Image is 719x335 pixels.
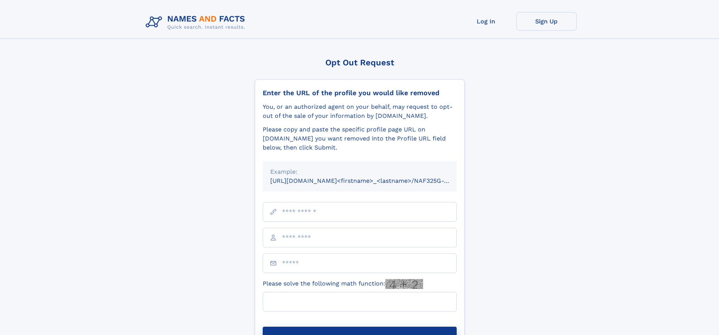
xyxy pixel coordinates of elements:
[255,58,465,67] div: Opt Out Request
[263,89,457,97] div: Enter the URL of the profile you would like removed
[263,125,457,152] div: Please copy and paste the specific profile page URL on [DOMAIN_NAME] you want removed into the Pr...
[456,12,516,31] a: Log In
[516,12,577,31] a: Sign Up
[270,167,449,176] div: Example:
[263,102,457,120] div: You, or an authorized agent on your behalf, may request to opt-out of the sale of your informatio...
[143,12,251,32] img: Logo Names and Facts
[263,279,423,289] label: Please solve the following math function:
[270,177,471,184] small: [URL][DOMAIN_NAME]<firstname>_<lastname>/NAF325G-xxxxxxxx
